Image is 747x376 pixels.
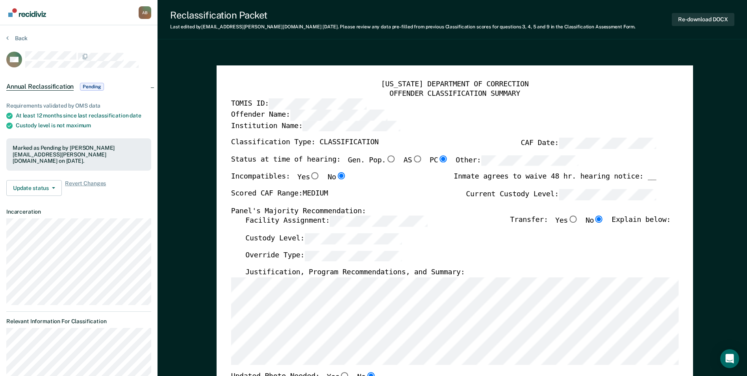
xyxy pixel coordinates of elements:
[310,173,320,180] input: Yes
[430,155,449,166] label: PC
[6,35,28,42] button: Back
[586,216,604,227] label: No
[6,180,62,196] button: Update status
[65,180,106,196] span: Revert Changes
[231,207,656,216] div: Panel's Majority Recommendation:
[231,189,328,200] label: Scored CAF Range: MEDIUM
[139,6,151,19] button: Profile dropdown button
[456,155,578,166] label: Other:
[16,112,151,119] div: At least 12 months since last reclassification
[521,138,656,149] label: CAF Date:
[170,9,636,21] div: Reclassification Packet
[231,138,378,149] label: Classification Type: CLASSIFICATION
[594,216,604,223] input: No
[454,173,656,189] div: Inmate agrees to waive 48 hr. hearing notice: __
[8,8,46,17] img: Recidiviz
[323,24,337,30] span: [DATE]
[245,233,402,244] label: Custody Level:
[568,216,578,223] input: Yes
[348,155,396,166] label: Gen. Pop.
[245,251,402,262] label: Override Type:
[80,83,104,91] span: Pending
[330,216,427,227] input: Facility Assignment:
[672,13,734,26] button: Re-download DOCX
[328,173,347,183] label: No
[304,251,402,262] input: Override Type:
[231,89,678,99] div: OFFENDER CLASSIFICATION SUMMARY
[139,6,151,19] div: A B
[290,110,387,121] input: Offender Name:
[231,121,400,132] label: Institution Name:
[13,145,145,164] div: Marked as Pending by [PERSON_NAME][EMAIL_ADDRESS][PERSON_NAME][DOMAIN_NAME] on [DATE].
[559,189,656,200] input: Current Custody Level:
[6,83,74,91] span: Annual Reclassification
[231,99,366,110] label: TOMIS ID:
[304,233,402,244] input: Custody Level:
[231,80,678,89] div: [US_STATE] DEPARTMENT OF CORRECTION
[336,173,346,180] input: No
[245,216,427,227] label: Facility Assignment:
[386,155,396,162] input: Gen. Pop.
[170,24,636,30] div: Last edited by [EMAIL_ADDRESS][PERSON_NAME][DOMAIN_NAME] . Please review any data pre-filled from...
[297,173,321,183] label: Yes
[438,155,448,162] input: PC
[720,349,739,368] div: Open Intercom Messenger
[231,155,578,173] div: Status at time of hearing:
[559,138,656,149] input: CAF Date:
[6,102,151,109] div: Requirements validated by OMS data
[16,122,151,129] div: Custody level is not
[245,268,465,277] label: Justification, Program Recommendations, and Summary:
[412,155,422,162] input: AS
[6,318,151,325] dt: Relevant Information For Classification
[481,155,578,166] input: Other:
[269,99,367,110] input: TOMIS ID:
[302,121,400,132] input: Institution Name:
[466,189,656,200] label: Current Custody Level:
[555,216,578,227] label: Yes
[231,173,346,189] div: Incompatibles:
[130,112,141,119] span: date
[66,122,91,128] span: maximum
[231,110,387,121] label: Offender Name:
[403,155,422,166] label: AS
[510,216,671,233] div: Transfer: Explain below:
[6,208,151,215] dt: Incarceration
